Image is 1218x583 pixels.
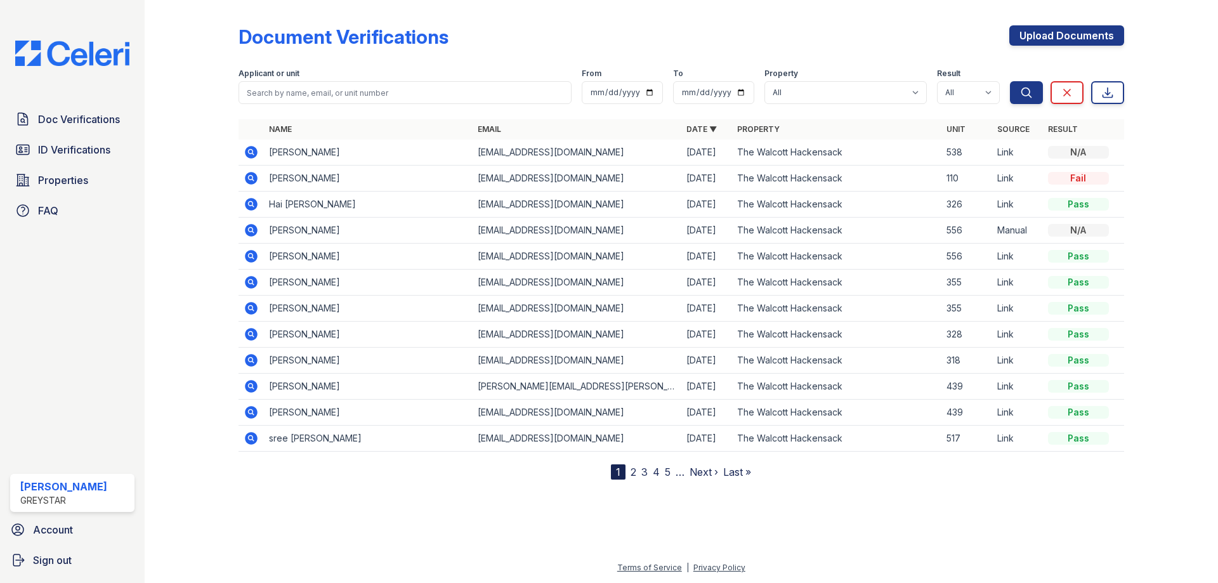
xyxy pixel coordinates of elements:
[665,466,671,478] a: 5
[941,140,992,166] td: 538
[992,192,1043,218] td: Link
[732,374,941,400] td: The Walcott Hackensack
[38,142,110,157] span: ID Verifications
[473,348,681,374] td: [EMAIL_ADDRESS][DOMAIN_NAME]
[264,296,473,322] td: [PERSON_NAME]
[997,124,1030,134] a: Source
[941,400,992,426] td: 439
[264,140,473,166] td: [PERSON_NAME]
[681,426,732,452] td: [DATE]
[732,348,941,374] td: The Walcott Hackensack
[681,374,732,400] td: [DATE]
[38,203,58,218] span: FAQ
[686,563,689,572] div: |
[992,426,1043,452] td: Link
[992,218,1043,244] td: Manual
[38,112,120,127] span: Doc Verifications
[1048,250,1109,263] div: Pass
[611,464,625,480] div: 1
[473,192,681,218] td: [EMAIL_ADDRESS][DOMAIN_NAME]
[269,124,292,134] a: Name
[33,553,72,568] span: Sign out
[681,140,732,166] td: [DATE]
[992,270,1043,296] td: Link
[5,41,140,66] img: CE_Logo_Blue-a8612792a0a2168367f1c8372b55b34899dd931a85d93a1a3d3e32e68fde9ad4.png
[1048,432,1109,445] div: Pass
[1048,276,1109,289] div: Pass
[473,270,681,296] td: [EMAIL_ADDRESS][DOMAIN_NAME]
[992,348,1043,374] td: Link
[764,69,798,79] label: Property
[5,517,140,542] a: Account
[33,522,73,537] span: Account
[239,81,572,104] input: Search by name, email, or unit number
[473,140,681,166] td: [EMAIL_ADDRESS][DOMAIN_NAME]
[941,374,992,400] td: 439
[673,69,683,79] label: To
[1048,328,1109,341] div: Pass
[239,25,449,48] div: Document Verifications
[264,348,473,374] td: [PERSON_NAME]
[681,166,732,192] td: [DATE]
[941,244,992,270] td: 556
[617,563,682,572] a: Terms of Service
[264,218,473,244] td: [PERSON_NAME]
[473,244,681,270] td: [EMAIL_ADDRESS][DOMAIN_NAME]
[264,374,473,400] td: [PERSON_NAME]
[732,244,941,270] td: The Walcott Hackensack
[264,244,473,270] td: [PERSON_NAME]
[681,192,732,218] td: [DATE]
[992,140,1043,166] td: Link
[681,322,732,348] td: [DATE]
[1048,172,1109,185] div: Fail
[941,270,992,296] td: 355
[941,166,992,192] td: 110
[38,173,88,188] span: Properties
[631,466,636,478] a: 2
[992,322,1043,348] td: Link
[20,494,107,507] div: Greystar
[732,270,941,296] td: The Walcott Hackensack
[1048,406,1109,419] div: Pass
[941,426,992,452] td: 517
[681,218,732,244] td: [DATE]
[10,107,134,132] a: Doc Verifications
[681,244,732,270] td: [DATE]
[1048,146,1109,159] div: N/A
[946,124,966,134] a: Unit
[937,69,960,79] label: Result
[732,140,941,166] td: The Walcott Hackensack
[582,69,601,79] label: From
[681,348,732,374] td: [DATE]
[264,426,473,452] td: sree [PERSON_NAME]
[10,167,134,193] a: Properties
[1048,380,1109,393] div: Pass
[941,348,992,374] td: 318
[264,400,473,426] td: [PERSON_NAME]
[264,192,473,218] td: Hai [PERSON_NAME]
[737,124,780,134] a: Property
[5,547,140,573] a: Sign out
[732,426,941,452] td: The Walcott Hackensack
[732,400,941,426] td: The Walcott Hackensack
[941,218,992,244] td: 556
[941,322,992,348] td: 328
[681,270,732,296] td: [DATE]
[681,296,732,322] td: [DATE]
[1048,224,1109,237] div: N/A
[1048,302,1109,315] div: Pass
[264,166,473,192] td: [PERSON_NAME]
[264,322,473,348] td: [PERSON_NAME]
[732,192,941,218] td: The Walcott Hackensack
[992,374,1043,400] td: Link
[1048,124,1078,134] a: Result
[473,426,681,452] td: [EMAIL_ADDRESS][DOMAIN_NAME]
[239,69,299,79] label: Applicant or unit
[941,296,992,322] td: 355
[676,464,684,480] span: …
[992,296,1043,322] td: Link
[992,400,1043,426] td: Link
[681,400,732,426] td: [DATE]
[686,124,717,134] a: Date ▼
